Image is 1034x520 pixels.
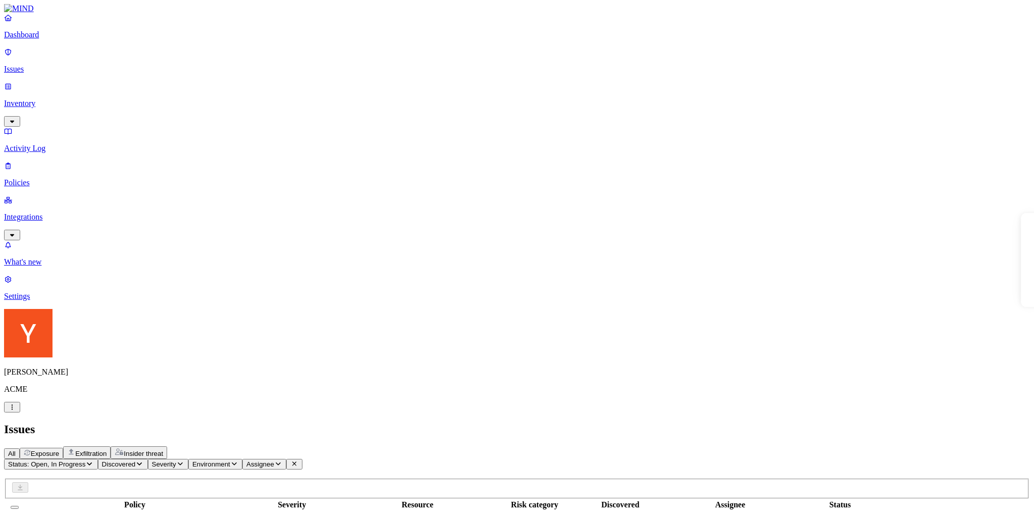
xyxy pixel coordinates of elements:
p: Dashboard [4,30,1030,39]
a: Settings [4,275,1030,301]
a: Activity Log [4,127,1030,153]
a: Policies [4,161,1030,187]
span: All [8,450,16,457]
span: Exposure [31,450,59,457]
a: What's new [4,240,1030,267]
p: ACME [4,385,1030,394]
span: Status: Open, In Progress [8,460,85,468]
a: Issues [4,47,1030,74]
p: [PERSON_NAME] [4,368,1030,377]
img: Yoav Shaked [4,309,53,357]
p: Policies [4,178,1030,187]
button: Select all [11,506,19,509]
span: Insider threat [124,450,163,457]
p: Activity Log [4,144,1030,153]
p: Inventory [4,99,1030,108]
span: Environment [192,460,230,468]
div: Policy [26,500,244,509]
span: Exfiltration [75,450,107,457]
div: Risk category [497,500,573,509]
span: Severity [152,460,176,468]
div: Resource [340,500,495,509]
img: MIND [4,4,34,13]
a: Inventory [4,82,1030,125]
div: Discovered [574,500,666,509]
div: Assignee [668,500,792,509]
h2: Issues [4,423,1030,436]
p: What's new [4,257,1030,267]
div: Status [794,500,886,509]
span: Discovered [102,460,136,468]
a: Dashboard [4,13,1030,39]
span: Assignee [246,460,274,468]
a: MIND [4,4,1030,13]
p: Settings [4,292,1030,301]
div: Severity [246,500,338,509]
p: Issues [4,65,1030,74]
p: Integrations [4,213,1030,222]
a: Integrations [4,195,1030,239]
